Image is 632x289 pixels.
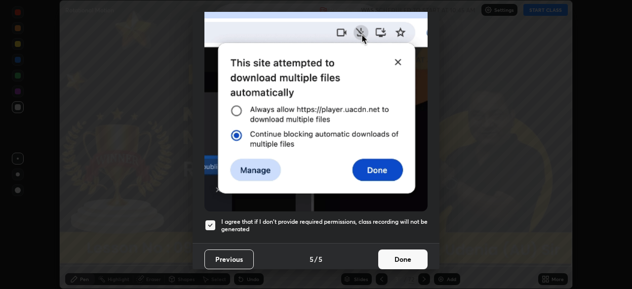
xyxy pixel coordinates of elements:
[310,254,314,264] h4: 5
[315,254,317,264] h4: /
[204,249,254,269] button: Previous
[221,218,428,233] h5: I agree that if I don't provide required permissions, class recording will not be generated
[318,254,322,264] h4: 5
[378,249,428,269] button: Done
